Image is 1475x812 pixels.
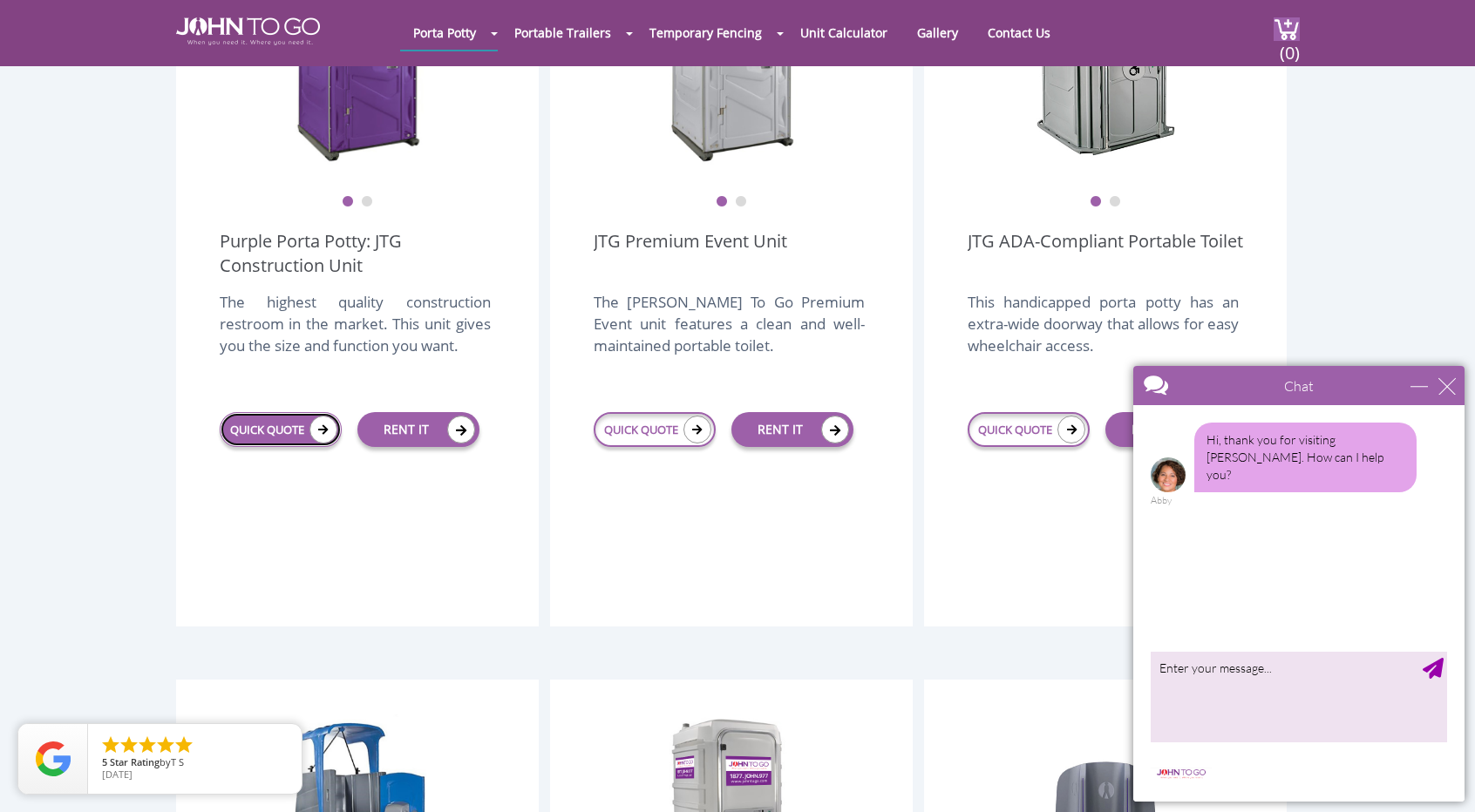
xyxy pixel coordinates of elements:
[594,229,787,278] a: JTG Premium Event Unit
[1123,355,1475,812] iframe: Live Chat Box
[501,16,624,50] a: Portable Trailers
[361,196,373,208] button: 2 of 2
[400,16,489,50] a: Porta Potty
[102,768,133,781] span: [DATE]
[342,196,354,208] button: 1 of 2
[102,755,107,768] span: 5
[357,412,479,447] a: RENT IT
[171,755,184,768] span: T S
[176,17,320,45] img: JOHN to go
[119,734,139,755] li: 
[1274,17,1300,41] img: cart a
[1109,196,1121,208] button: 2 of 2
[1105,412,1227,447] a: RENT IT
[173,734,194,755] li: 
[137,734,158,755] li: 
[968,291,1239,375] div: This handicapped porta potty has an extra-wide doorway that allows for easy wheelchair access.
[636,16,775,50] a: Temporary Fencing
[716,196,728,208] button: 1 of 2
[787,16,901,50] a: Unit Calculator
[735,196,747,208] button: 2 of 2
[731,412,853,447] a: RENT IT
[1279,27,1300,64] span: (0)
[220,229,495,278] a: Purple Porta Potty: JTG Construction Unit
[36,741,71,776] img: Review Rating
[594,291,865,375] div: The [PERSON_NAME] To Go Premium Event unit features a clean and well-maintained portable toilet.
[594,412,716,447] a: QUICK QUOTE
[968,412,1090,447] a: QUICK QUOTE
[968,229,1243,278] a: JTG ADA-Compliant Portable Toilet
[975,16,1064,50] a: Contact Us
[220,291,491,375] div: The highest quality construction restroom in the market. This unit gives you the size and functio...
[102,757,288,769] span: by
[110,755,160,768] span: Star Rating
[100,734,121,755] li: 
[220,412,342,447] a: QUICK QUOTE
[155,734,176,755] li: 
[904,16,971,50] a: Gallery
[1090,196,1102,208] button: 1 of 2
